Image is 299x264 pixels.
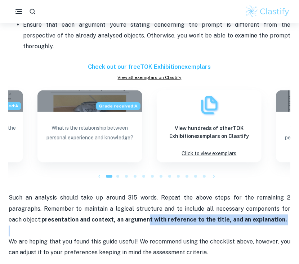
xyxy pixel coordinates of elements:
[245,4,290,19] img: Clastify logo
[96,102,140,110] span: Grade received: A
[9,193,290,225] p: Such an analysis should take up around 315 words. Repeat the above steps for the remaining 2 para...
[43,124,137,155] p: What is the relationship between personal experience and knowledge?
[198,94,220,116] img: Exemplars
[9,75,290,81] a: View all exemplars on Clastify
[37,90,142,162] a: Blog exemplar: What is the relationship between personaGrade received:AWhat is the relationship b...
[41,216,287,223] strong: presentation and context, an argument with reference to the title, and an explanation.
[182,149,237,159] p: Click to view exemplars
[9,63,290,72] h6: Check out our free TOK Exhibition exemplars
[157,90,262,162] a: ExemplarsView hundreds of otherTOK Exhibitionexemplars on ClastifyClick to view exemplars
[23,19,290,52] p: Ensure that each argument you're stating concerning the prompt is different from the perspective ...
[162,125,256,140] h6: View hundreds of other TOK Exhibition exemplars on Clastify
